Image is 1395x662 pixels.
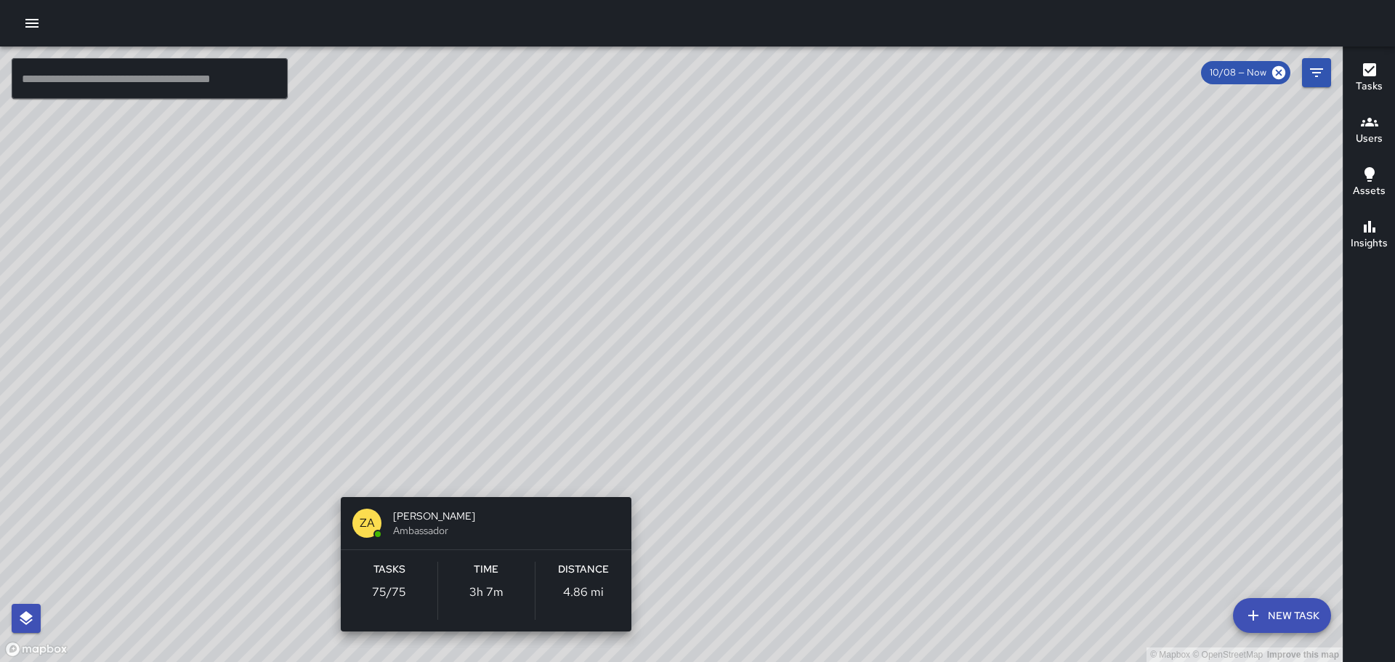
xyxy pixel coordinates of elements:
p: ZA [360,514,375,532]
p: 4.86 mi [563,584,604,601]
h6: Tasks [1356,78,1383,94]
p: 75 / 75 [372,584,406,601]
div: 10/08 — Now [1201,61,1290,84]
h6: Assets [1353,183,1386,199]
h6: Tasks [373,562,405,578]
button: Users [1343,105,1395,157]
span: 10/08 — Now [1201,65,1275,80]
span: [PERSON_NAME] [393,509,620,523]
button: Filters [1302,58,1331,87]
h6: Time [474,562,498,578]
span: Ambassador [393,523,620,538]
button: New Task [1233,598,1331,633]
h6: Distance [558,562,609,578]
button: ZA[PERSON_NAME]AmbassadorTasks75/75Time3h 7mDistance4.86 mi [341,497,631,631]
button: Tasks [1343,52,1395,105]
button: Assets [1343,157,1395,209]
h6: Insights [1351,235,1388,251]
button: Insights [1343,209,1395,262]
p: 3h 7m [469,584,504,601]
h6: Users [1356,131,1383,147]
